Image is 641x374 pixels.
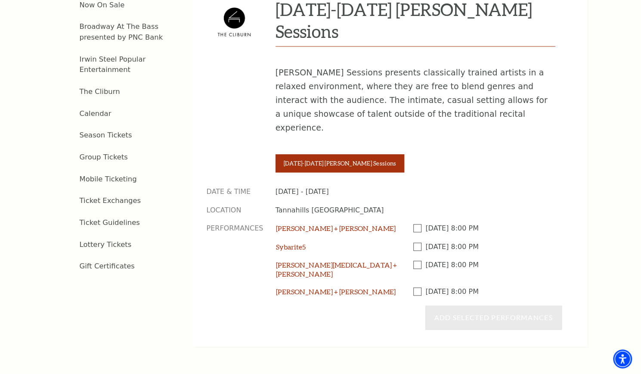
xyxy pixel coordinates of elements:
[276,243,306,251] a: Sybarite5
[80,262,135,270] a: Gift Certificates
[276,66,555,135] p: [PERSON_NAME] Sessions presents classically trained artists in a relaxed environment, where they ...
[80,218,140,227] a: Ticket Guidelines
[613,349,632,368] div: Accessibility Menu
[80,87,120,96] a: The Cliburn
[80,1,125,9] a: Now On Sale
[207,206,263,215] p: Location
[276,206,562,215] p: Tannahills [GEOGRAPHIC_DATA]
[80,22,163,41] a: Broadway At The Bass presented by PNC Bank
[80,153,128,161] a: Group Tickets
[80,55,146,74] a: Irwin Steel Popular Entertainment
[207,224,263,305] p: Performances
[80,196,141,205] a: Ticket Exchanges
[207,187,263,196] p: Date & Time
[80,131,132,139] a: Season Tickets
[276,224,395,232] a: [PERSON_NAME] + [PERSON_NAME]
[80,175,137,183] a: Mobile Ticketing
[80,240,132,249] a: Lottery Tickets
[413,260,562,287] div: [DATE] 8:00 PM
[276,187,562,196] p: [DATE] - [DATE]
[413,287,562,305] div: [DATE] 8:00 PM
[207,7,263,37] img: 2025-2026 Cliburn Sessions
[276,154,405,172] button: [DATE]-[DATE] [PERSON_NAME] Sessions
[80,109,111,118] a: Calendar
[413,242,562,260] div: [DATE] 8:00 PM
[413,224,562,242] div: [DATE] 8:00 PM
[276,261,396,278] a: [PERSON_NAME][MEDICAL_DATA] + [PERSON_NAME]
[276,287,395,296] a: [PERSON_NAME] + [PERSON_NAME]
